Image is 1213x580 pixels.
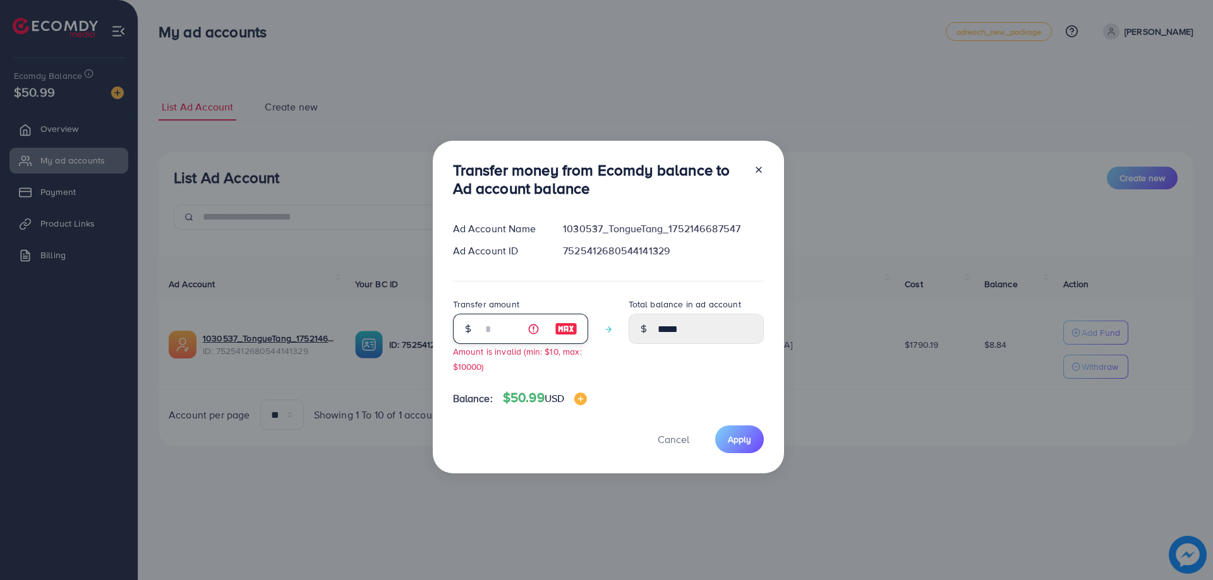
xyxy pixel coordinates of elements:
label: Transfer amount [453,298,519,311]
h3: Transfer money from Ecomdy balance to Ad account balance [453,161,744,198]
div: Ad Account ID [443,244,553,258]
div: 1030537_TongueTang_1752146687547 [553,222,773,236]
div: 7525412680544141329 [553,244,773,258]
small: Amount is invalid (min: $10, max: $10000) [453,345,582,372]
span: USD [545,391,564,405]
img: image [574,393,587,405]
span: Balance: [453,391,493,406]
span: Cancel [658,432,689,446]
span: Apply [728,433,751,446]
button: Apply [715,425,764,453]
div: Ad Account Name [443,222,553,236]
label: Total balance in ad account [629,298,741,311]
h4: $50.99 [503,390,587,406]
img: image [555,321,577,336]
button: Cancel [642,425,705,453]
